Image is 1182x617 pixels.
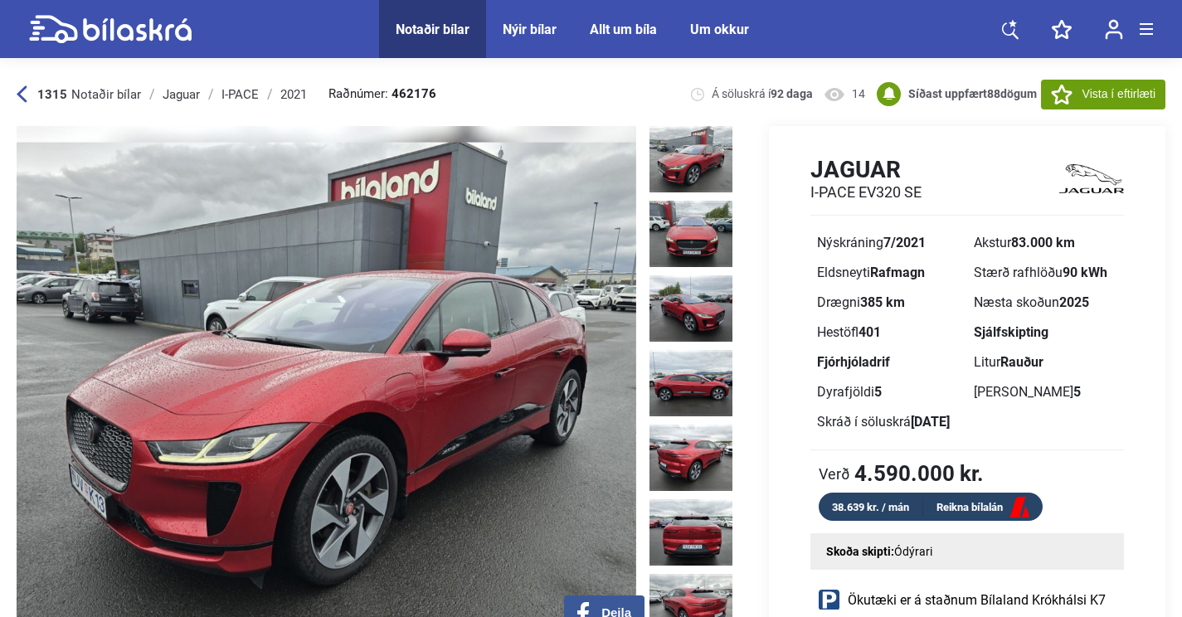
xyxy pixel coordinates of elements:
[817,326,961,339] div: Hestöfl
[894,545,932,558] span: Ódýrari
[280,88,307,101] div: 2021
[819,498,923,517] div: 38.639 kr. / mán
[71,87,141,102] span: Notaðir bílar
[923,498,1043,518] a: Reikna bílalán
[974,236,1117,250] div: Akstur
[848,594,1106,607] span: Ökutæki er á staðnum Bílaland Krókhálsi K7
[1073,384,1081,400] b: 5
[649,350,732,416] img: 1721229645_5764897676963099531_74855549652911870.jpg
[328,88,436,100] span: Raðnúmer:
[771,87,813,100] b: 92 daga
[974,386,1117,399] div: [PERSON_NAME]
[810,183,922,202] h2: I-PACE EV320 SE
[817,354,890,370] b: Fjórhjóladrif
[37,87,67,102] b: 1315
[874,384,882,400] b: 5
[1000,354,1043,370] b: Rauður
[883,235,926,250] b: 7/2021
[590,22,657,37] a: Allt um bíla
[817,266,961,279] div: Eldsneyti
[908,87,1037,100] b: Síðast uppfært dögum
[817,236,961,250] div: Nýskráning
[1059,155,1124,202] img: logo Jaguar I-PACE EV320 SE
[852,86,865,102] span: 14
[817,415,961,429] div: Skráð í söluskrá
[817,386,961,399] div: Dyrafjöldi
[911,414,950,430] b: [DATE]
[503,22,557,37] a: Nýir bílar
[690,22,749,37] a: Um okkur
[649,425,732,491] img: 1721229645_5157109825341388050_74855550287865630.jpg
[392,88,436,100] b: 462176
[649,201,732,267] img: 1721229643_4485766708458663843_74855548355798779.jpg
[859,324,881,340] b: 401
[396,22,469,37] a: Notaðir bílar
[974,324,1048,340] b: Sjálfskipting
[817,296,961,309] div: Drægni
[221,88,259,101] div: I-PACE
[974,356,1117,369] div: Litur
[649,126,732,192] img: 1721229643_4855527191789995496_74855547672677794.jpg
[1059,294,1089,310] b: 2025
[1041,80,1165,109] button: Vista í eftirlæti
[1105,19,1123,40] img: user-login.svg
[1063,265,1107,280] b: 90 kWh
[974,296,1117,309] div: Næsta skoðun
[826,545,894,558] strong: Skoða skipti:
[1011,235,1075,250] b: 83.000 km
[649,499,732,566] img: 1721229646_5869493958231717630_74855550858936602.jpg
[163,88,200,101] div: Jaguar
[810,156,922,183] h1: Jaguar
[819,465,850,482] span: Verð
[1082,85,1155,103] span: Vista í eftirlæti
[860,294,905,310] b: 385 km
[974,266,1117,279] div: Stærð rafhlöðu
[649,275,732,342] img: 1721229644_5445450364830461151_74855548993292187.jpg
[870,265,925,280] b: Rafmagn
[712,86,813,102] span: Á söluskrá í
[987,87,1000,100] span: 88
[854,463,984,484] b: 4.590.000 kr.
